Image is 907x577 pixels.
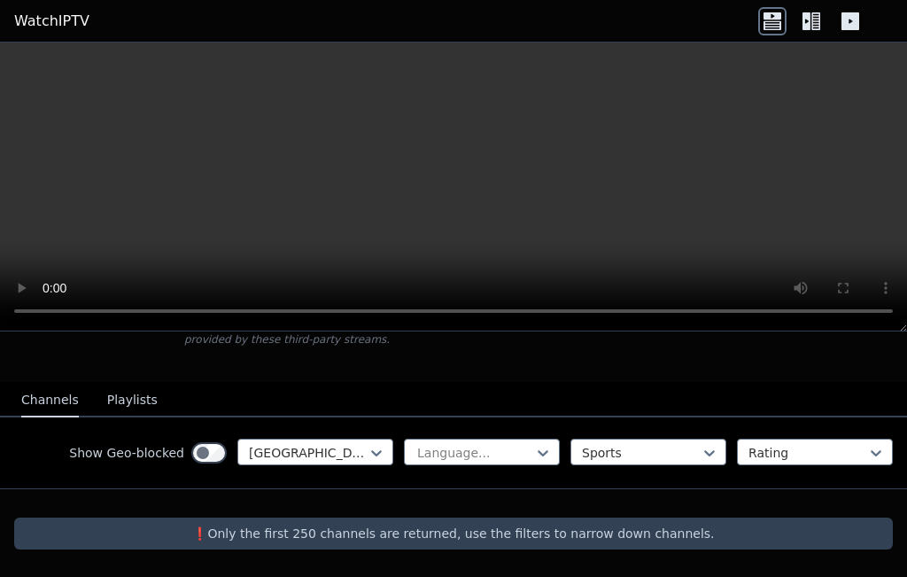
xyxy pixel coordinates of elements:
[21,384,79,417] button: Channels
[107,384,158,417] button: Playlists
[14,11,89,32] a: WatchIPTV
[21,525,886,542] p: ❗️Only the first 250 channels are returned, use the filters to narrow down channels.
[69,444,184,462] label: Show Geo-blocked
[258,319,299,331] a: iptv-org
